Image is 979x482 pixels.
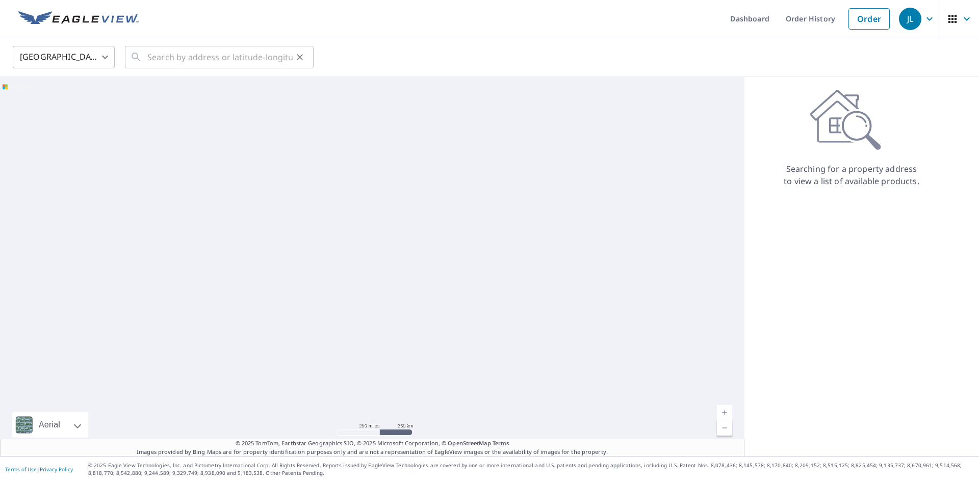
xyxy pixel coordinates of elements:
[848,8,890,30] a: Order
[36,412,63,438] div: Aerial
[236,439,509,448] span: © 2025 TomTom, Earthstar Geographics SIO, © 2025 Microsoft Corporation, ©
[88,462,974,477] p: © 2025 Eagle View Technologies, Inc. and Pictometry International Corp. All Rights Reserved. Repo...
[293,50,307,64] button: Clear
[12,412,88,438] div: Aerial
[13,43,115,71] div: [GEOGRAPHIC_DATA]
[40,466,73,473] a: Privacy Policy
[18,11,139,27] img: EV Logo
[5,466,37,473] a: Terms of Use
[448,439,491,447] a: OpenStreetMap
[147,43,293,71] input: Search by address or latitude-longitude
[717,405,732,420] a: Current Level 5, Zoom In
[783,163,920,187] p: Searching for a property address to view a list of available products.
[899,8,921,30] div: JL
[493,439,509,447] a: Terms
[5,466,73,472] p: |
[717,420,732,436] a: Current Level 5, Zoom Out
